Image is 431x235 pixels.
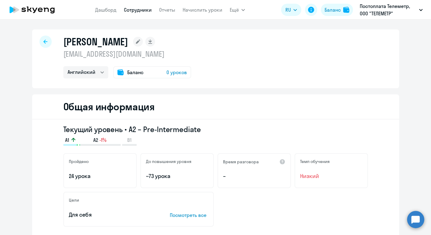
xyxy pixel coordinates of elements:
[285,6,291,13] span: RU
[183,7,222,13] a: Начислить уроки
[223,159,259,165] h5: Время разговора
[300,159,330,164] h5: Темп обучения
[300,172,362,180] span: Низкий
[69,197,79,203] h5: Цели
[325,6,341,13] div: Баланс
[127,69,143,76] span: Баланс
[230,4,245,16] button: Ещё
[223,172,285,180] p: –
[99,137,106,143] span: -1%
[357,2,426,17] button: Постоплата Телеметр, ООО "ТЕЛЕМЕТР"
[146,172,208,180] p: ~73 урока
[63,36,128,48] h1: [PERSON_NAME]
[124,7,152,13] a: Сотрудники
[360,2,417,17] p: Постоплата Телеметр, ООО "ТЕЛЕМЕТР"
[95,7,117,13] a: Дашборд
[146,159,191,164] h5: До повышения уровня
[69,211,151,219] p: Для себя
[159,7,175,13] a: Отчеты
[63,100,155,113] h2: Общая информация
[69,172,131,180] p: 24 урока
[69,159,89,164] h5: Пройдено
[343,7,349,13] img: balance
[321,4,353,16] button: Балансbalance
[93,137,98,143] span: A2
[281,4,301,16] button: RU
[170,211,208,219] p: Посмотреть все
[63,49,191,59] p: [EMAIL_ADDRESS][DOMAIN_NAME]
[63,124,368,134] h3: Текущий уровень • A2 – Pre-Intermediate
[127,137,132,143] span: B1
[166,69,187,76] span: 0 уроков
[65,137,69,143] span: A1
[230,6,239,13] span: Ещё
